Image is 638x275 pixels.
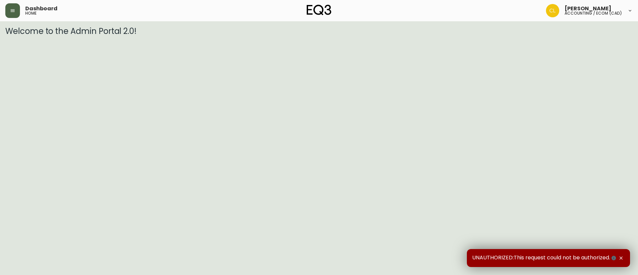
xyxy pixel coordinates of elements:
[25,11,37,15] h5: home
[565,6,611,11] span: [PERSON_NAME]
[472,254,617,262] span: UNAUTHORIZED:This request could not be authorized.
[5,27,633,36] h3: Welcome to the Admin Portal 2.0!
[546,4,559,17] img: c8a50d9e0e2261a29cae8bb82ebd33d8
[307,5,331,15] img: logo
[25,6,57,11] span: Dashboard
[565,11,622,15] h5: accounting / ecom (cad)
